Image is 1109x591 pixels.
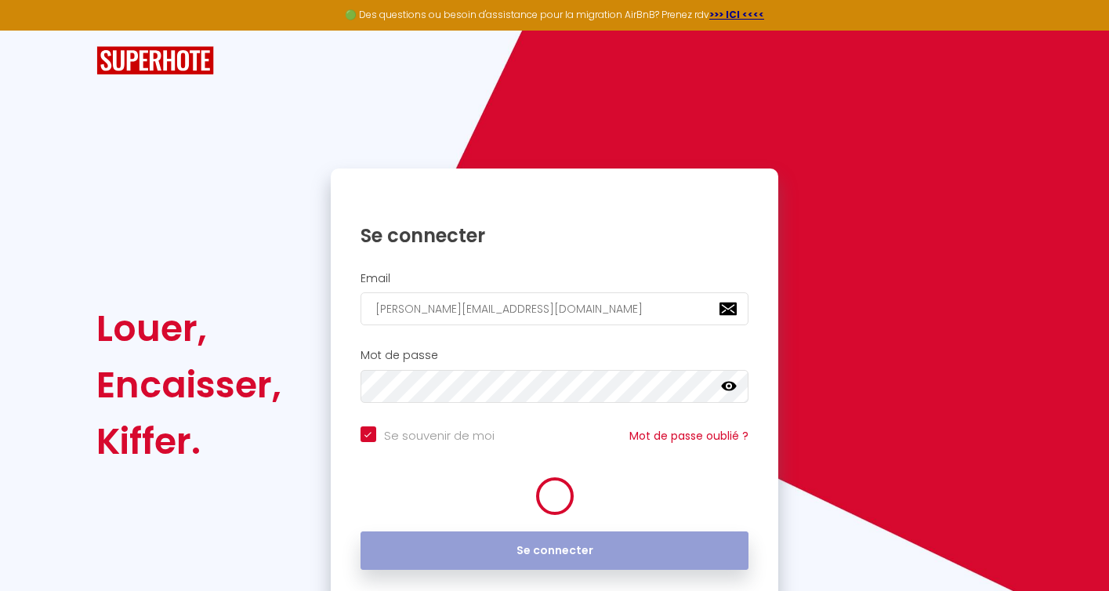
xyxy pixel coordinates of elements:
[96,357,281,413] div: Encaisser,
[96,413,281,470] div: Kiffer.
[361,531,749,571] button: Se connecter
[361,272,749,285] h2: Email
[96,300,281,357] div: Louer,
[629,428,748,444] a: Mot de passe oublié ?
[361,349,749,362] h2: Mot de passe
[709,8,764,21] a: >>> ICI <<<<
[361,223,749,248] h1: Se connecter
[96,46,214,75] img: SuperHote logo
[361,292,749,325] input: Ton Email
